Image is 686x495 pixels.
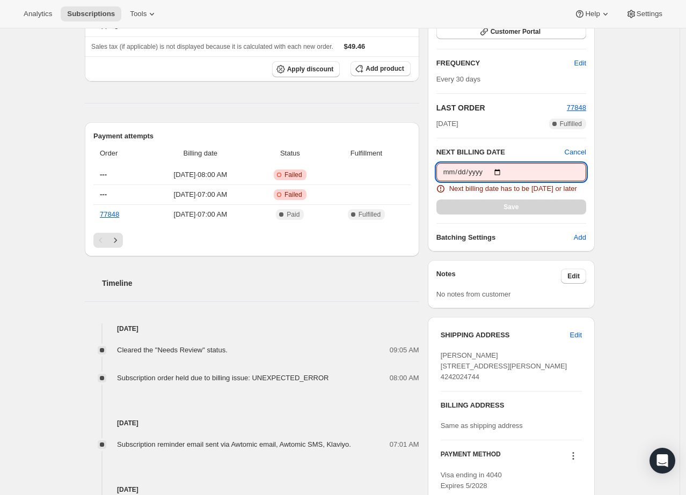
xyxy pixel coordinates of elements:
span: Tools [130,10,147,18]
span: [DATE] · 07:00 AM [149,189,251,200]
h4: [DATE] [85,418,419,428]
span: Edit [570,330,582,341]
span: $7.00 [360,21,378,29]
span: [PERSON_NAME] [STREET_ADDRESS][PERSON_NAME] 4242024744 [441,351,567,381]
span: Subscription reminder email sent via Awtomic email, Awtomic SMS, Klaviyo. [117,440,351,448]
span: 08:00 AM [390,373,419,383]
span: Billing date [149,148,251,159]
span: Apply discount [287,65,334,73]
button: Settings [619,6,669,21]
h3: PAYMENT METHOD [441,450,501,464]
span: Fulfilled [560,120,582,128]
nav: Pagination [93,233,411,248]
button: Customer Portal [436,24,586,39]
span: Cleared the "Needs Review" status. [117,346,228,354]
span: Customer Portal [491,27,541,36]
h3: Notes [436,269,561,284]
span: Add product [366,64,404,73]
span: Status [258,148,322,159]
span: [DATE] · 07:00 AM [149,209,251,220]
span: 09:05 AM [390,345,419,356]
button: Next [108,233,123,248]
span: Every 30 days [436,75,480,83]
span: Add [574,232,586,243]
h3: SHIPPING ADDRESS [441,330,570,341]
span: --- [100,171,107,179]
button: Analytics [17,6,59,21]
h6: Batching Settings [436,232,574,243]
button: 77848 [567,102,586,113]
h2: Timeline [102,278,419,289]
h3: BILLING ADDRESS [441,400,582,411]
a: 77848 [100,210,119,218]
span: Fulfilled [359,210,381,219]
span: Paid [287,210,300,219]
button: Tools [123,6,164,21]
span: Subscription order held due to billing issue: UNEXPECTED_ERROR [117,374,329,382]
span: Analytics [24,10,52,18]
span: [DATE] · 08:00 AM [149,169,251,180]
span: Visa ending in 4040 Expires 5/2028 [441,471,502,490]
span: Edit [567,272,580,280]
span: Same as shipping address [441,422,523,430]
button: Edit [564,327,588,344]
button: Apply discount [272,61,340,77]
span: Sales tax (if applicable) is not displayed because it is calculated with each new order. [91,43,333,50]
span: No notes from customer [436,290,511,298]
span: --- [100,190,107,198]
span: Next billing date has to be [DATE] or later [449,183,577,194]
button: Cancel [565,147,586,158]
h2: Payment attempts [93,131,411,142]
span: Help [585,10,600,18]
span: Subscriptions [67,10,115,18]
button: Help [568,6,617,21]
div: Open Intercom Messenger [649,448,675,474]
h2: LAST ORDER [436,102,567,113]
h2: NEXT BILLING DATE [436,147,565,158]
span: 07:01 AM [390,439,419,450]
th: Order [93,142,146,165]
button: Edit [568,55,593,72]
span: Settings [637,10,662,18]
span: Edit [574,58,586,69]
h4: [DATE] [85,484,419,495]
span: $49.46 [344,42,366,50]
button: Add [567,229,593,246]
h4: [DATE] [85,323,419,334]
span: [DATE] [436,119,458,129]
span: Failed [284,171,302,179]
button: Subscriptions [61,6,121,21]
button: Add product [351,61,410,76]
h2: FREQUENCY [436,58,574,69]
span: Fulfillment [329,148,404,159]
a: 77848 [567,104,586,112]
button: Edit [561,269,586,284]
span: Failed [284,190,302,199]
